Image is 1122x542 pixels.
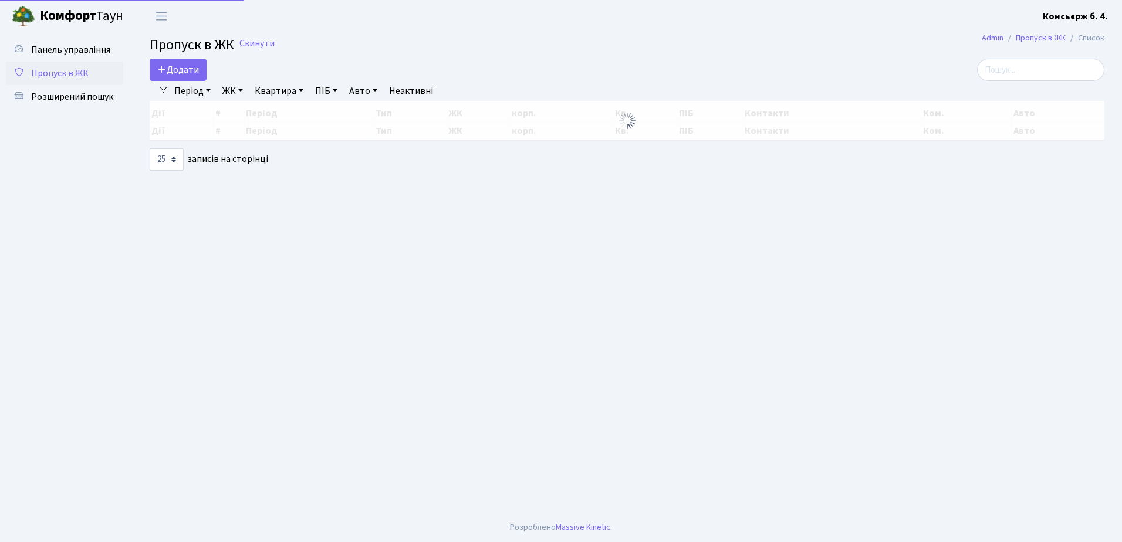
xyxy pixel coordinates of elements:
[218,81,248,101] a: ЖК
[982,32,1003,44] a: Admin
[31,43,110,56] span: Панель управління
[384,81,438,101] a: Неактивні
[150,148,268,171] label: записів на сторінці
[31,90,113,103] span: Розширений пошук
[150,35,234,55] span: Пропуск в ЖК
[6,85,123,109] a: Розширений пошук
[964,26,1122,50] nav: breadcrumb
[6,38,123,62] a: Панель управління
[310,81,342,101] a: ПІБ
[977,59,1104,81] input: Пошук...
[1016,32,1066,44] a: Пропуск в ЖК
[6,62,123,85] a: Пропуск в ЖК
[150,148,184,171] select: записів на сторінці
[157,63,199,76] span: Додати
[239,38,275,49] a: Скинути
[618,111,637,130] img: Обробка...
[344,81,382,101] a: Авто
[1066,32,1104,45] li: Список
[40,6,96,25] b: Комфорт
[250,81,308,101] a: Квартира
[1043,9,1108,23] a: Консьєрж б. 4.
[170,81,215,101] a: Період
[40,6,123,26] span: Таун
[1043,10,1108,23] b: Консьєрж б. 4.
[556,521,610,533] a: Massive Kinetic
[147,6,176,26] button: Переключити навігацію
[150,59,207,81] a: Додати
[31,67,89,80] span: Пропуск в ЖК
[510,521,612,534] div: Розроблено .
[12,5,35,28] img: logo.png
